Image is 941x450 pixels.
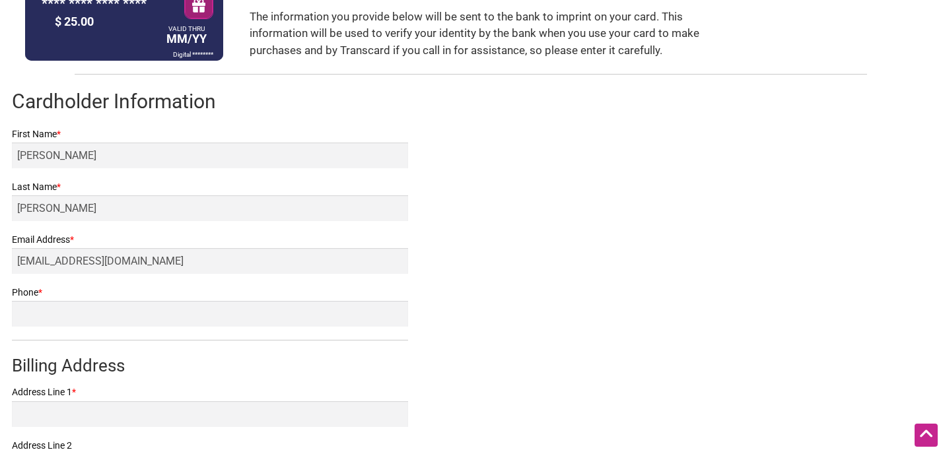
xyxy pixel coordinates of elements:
[163,26,210,49] div: MM/YY
[12,126,408,143] label: First Name
[166,28,207,30] div: VALID THRU
[52,11,164,32] div: $ 25.00
[12,354,408,377] h3: Billing Address
[915,424,938,447] div: Scroll Back to Top
[12,232,408,248] label: Email Address
[12,179,408,195] label: Last Name
[12,384,408,401] label: Address Line 1
[12,284,408,301] label: Phone
[12,88,930,115] h2: Cardholder Information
